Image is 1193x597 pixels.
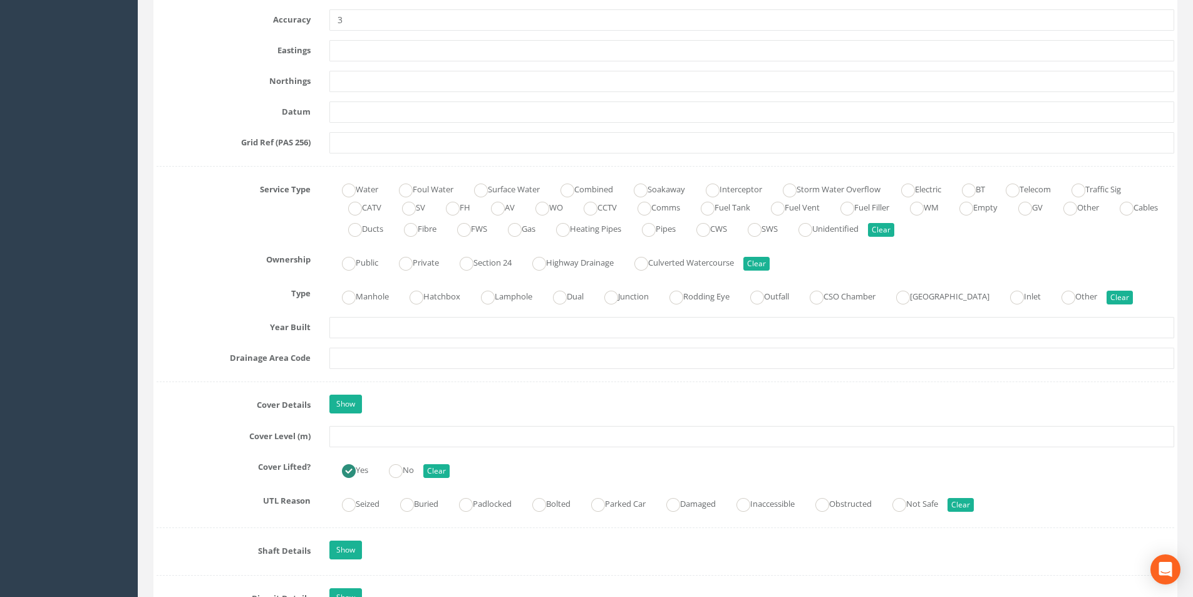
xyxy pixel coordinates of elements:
label: Cover Lifted? [147,457,320,473]
label: Pipes [629,219,676,237]
label: Combined [548,179,613,197]
label: Fuel Vent [758,197,820,215]
label: Heating Pipes [544,219,621,237]
label: BT [949,179,985,197]
label: Comms [625,197,680,215]
label: Section 24 [447,252,512,271]
label: Obstructed [803,494,872,512]
label: Dual [540,286,584,304]
label: Foul Water [386,179,453,197]
label: Electric [889,179,941,197]
label: CWS [684,219,727,237]
label: Datum [147,101,320,118]
label: Type [147,283,320,299]
label: Soakaway [621,179,685,197]
button: Clear [948,498,974,512]
label: Inaccessible [724,494,795,512]
label: Storm Water Overflow [770,179,881,197]
a: Show [329,541,362,559]
label: Other [1051,197,1099,215]
label: Ducts [336,219,383,237]
label: AV [478,197,515,215]
label: FWS [445,219,487,237]
button: Clear [743,257,770,271]
label: Damaged [654,494,716,512]
label: WO [523,197,563,215]
button: Clear [868,223,894,237]
label: Parked Car [579,494,646,512]
label: Interceptor [693,179,762,197]
label: Manhole [329,286,389,304]
label: SV [390,197,425,215]
label: Traffic Sig [1059,179,1121,197]
label: No [376,460,414,478]
label: Public [329,252,378,271]
label: GV [1006,197,1043,215]
label: Hatchbox [397,286,460,304]
label: Other [1049,286,1097,304]
label: Private [386,252,439,271]
div: Open Intercom Messenger [1150,554,1180,584]
label: Drainage Area Code [147,348,320,364]
label: Not Safe [880,494,938,512]
label: CSO Chamber [797,286,875,304]
label: Eastings [147,40,320,56]
label: Fuel Tank [688,197,750,215]
label: Fuel Filler [828,197,889,215]
label: Junction [592,286,649,304]
label: Cables [1107,197,1158,215]
label: Service Type [147,179,320,195]
label: Culverted Watercourse [622,252,734,271]
label: Bolted [520,494,571,512]
label: Grid Ref (PAS 256) [147,132,320,148]
label: Accuracy [147,9,320,26]
label: Cover Details [147,395,320,411]
label: FH [433,197,470,215]
label: CCTV [571,197,617,215]
label: SWS [735,219,778,237]
label: Lamphole [468,286,532,304]
label: Unidentified [786,219,859,237]
label: Telecom [993,179,1051,197]
label: Year Built [147,317,320,333]
label: Gas [495,219,535,237]
button: Clear [1107,291,1133,304]
label: Yes [329,460,368,478]
label: Outfall [738,286,789,304]
label: WM [897,197,939,215]
label: Highway Drainage [520,252,614,271]
label: Buried [388,494,438,512]
label: Rodding Eye [657,286,730,304]
label: Cover Level (m) [147,426,320,442]
label: Ownership [147,249,320,266]
a: Show [329,395,362,413]
label: Fibre [391,219,436,237]
label: Padlocked [447,494,512,512]
label: CATV [336,197,381,215]
label: [GEOGRAPHIC_DATA] [884,286,989,304]
label: Water [329,179,378,197]
label: UTL Reason [147,491,320,507]
label: Empty [947,197,998,215]
label: Inlet [998,286,1041,304]
button: Clear [423,464,450,478]
label: Northings [147,71,320,87]
label: Surface Water [462,179,540,197]
label: Shaft Details [147,541,320,557]
label: Seized [329,494,380,512]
